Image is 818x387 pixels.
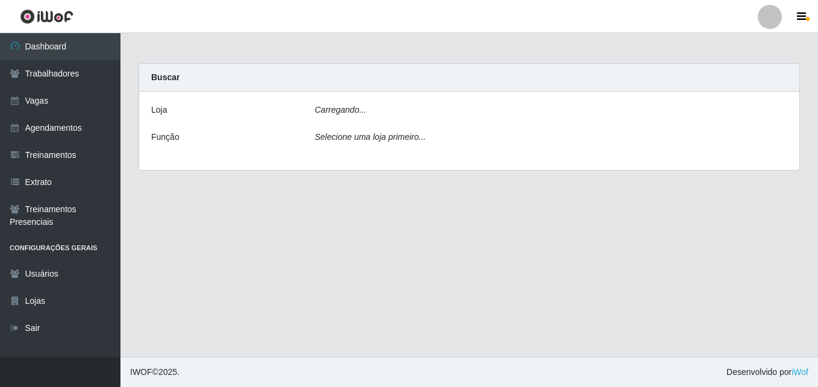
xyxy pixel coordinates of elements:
[315,105,367,115] i: Carregando...
[151,131,180,143] label: Função
[151,104,167,116] label: Loja
[151,72,180,82] strong: Buscar
[20,9,73,24] img: CoreUI Logo
[130,367,152,377] span: IWOF
[130,366,180,379] span: © 2025 .
[791,367,808,377] a: iWof
[726,366,808,379] span: Desenvolvido por
[315,132,426,142] i: Selecione uma loja primeiro...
